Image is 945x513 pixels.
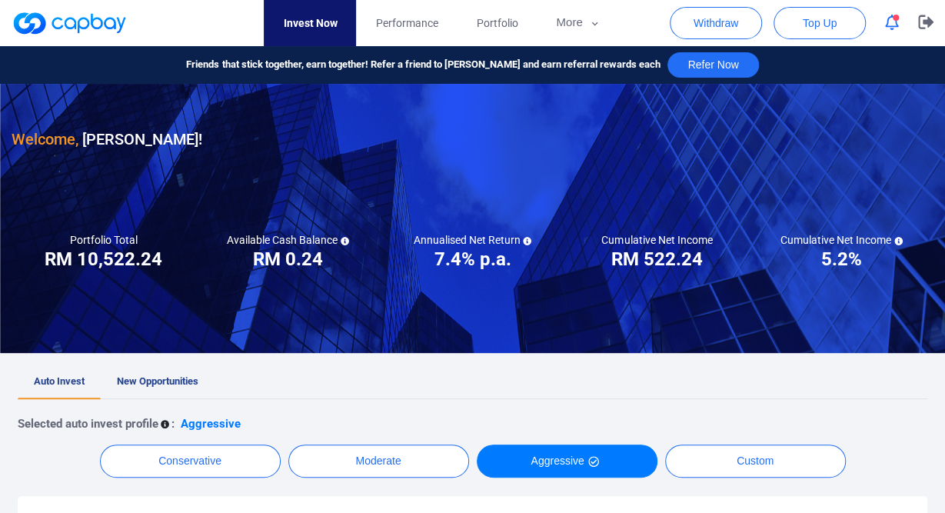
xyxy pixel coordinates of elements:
[780,233,903,247] h5: Cumulative Net Income
[670,7,762,39] button: Withdraw
[117,375,198,387] span: New Opportunities
[70,233,138,247] h5: Portfolio Total
[12,130,78,148] span: Welcome,
[186,57,660,73] span: Friends that stick together, earn together! Refer a friend to [PERSON_NAME] and earn referral rew...
[477,445,657,478] button: Aggressive
[434,247,511,271] h3: 7.4% p.a.
[667,52,758,78] button: Refer Now
[413,233,531,247] h5: Annualised Net Return
[34,375,85,387] span: Auto Invest
[288,445,469,478] button: Moderate
[601,233,712,247] h5: Cumulative Net Income
[476,15,517,32] span: Portfolio
[171,415,175,433] p: :
[821,247,862,271] h3: 5.2%
[611,247,703,271] h3: RM 522.24
[100,445,281,478] button: Conservative
[181,415,241,433] p: Aggressive
[665,445,846,478] button: Custom
[45,247,162,271] h3: RM 10,522.24
[253,247,323,271] h3: RM 0.24
[227,233,349,247] h5: Available Cash Balance
[803,15,837,31] span: Top Up
[12,127,202,152] h3: [PERSON_NAME] !
[375,15,438,32] span: Performance
[18,415,158,433] p: Selected auto invest profile
[774,7,866,39] button: Top Up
